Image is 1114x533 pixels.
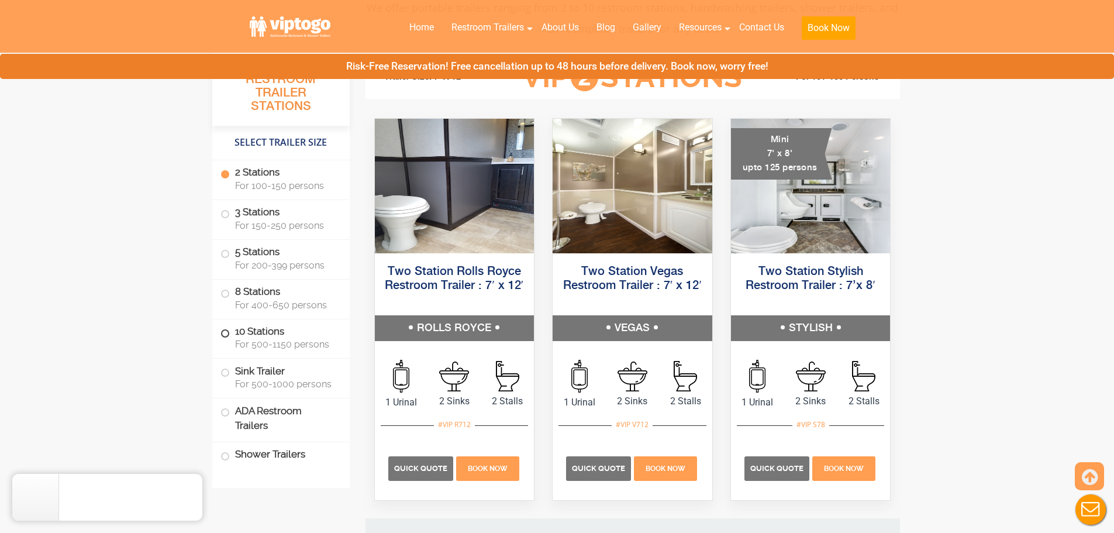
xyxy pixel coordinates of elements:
[670,15,730,40] a: Resources
[618,362,647,391] img: an icon of sink
[793,15,864,47] a: Book Now
[375,119,534,253] img: Side view of two station restroom trailer with separate doors for males and females
[481,394,534,408] span: 2 Stalls
[796,362,826,391] img: an icon of sink
[744,462,811,473] a: Quick Quote
[212,56,350,126] h3: All Portable Restroom Trailer Stations
[533,15,588,40] a: About Us
[235,220,336,231] span: For 150-250 persons
[375,396,428,410] span: 1 Urinal
[811,462,877,473] a: Book Now
[434,417,475,432] div: #VIP R712
[646,465,685,473] span: Book Now
[553,119,712,253] img: Side view of two station restroom trailer with separate doors for males and females
[731,119,891,253] img: A mini restroom trailer with two separate stations and separate doors for males and females
[393,360,409,393] img: an icon of urinal
[235,300,336,311] span: For 400-650 persons
[235,339,336,350] span: For 500-1150 persons
[220,319,342,356] label: 10 Stations
[401,15,443,40] a: Home
[731,396,784,410] span: 1 Urinal
[443,15,533,40] a: Restroom Trailers
[659,394,712,408] span: 2 Stalls
[553,315,712,341] h5: VEGAS
[496,361,519,391] img: an icon of stall
[212,132,350,154] h4: Select Trailer Size
[612,417,653,432] div: #VIP V712
[633,462,699,473] a: Book Now
[235,379,336,390] span: For 500-1000 persons
[454,462,520,473] a: Book Now
[837,394,891,408] span: 2 Stalls
[220,280,342,316] label: 8 Stations
[731,315,891,341] h5: STYLISH
[824,465,864,473] span: Book Now
[572,464,625,473] span: Quick Quote
[220,240,342,276] label: 5 Stations
[674,361,697,391] img: an icon of stall
[439,362,469,391] img: an icon of sink
[624,15,670,40] a: Gallery
[553,396,606,410] span: 1 Urinal
[571,360,588,393] img: an icon of urinal
[504,61,760,94] h3: VIP Stations
[427,394,481,408] span: 2 Sinks
[235,260,336,271] span: For 200-399 persons
[235,180,336,191] span: For 100-150 persons
[1067,486,1114,533] button: Live Chat
[220,398,342,438] label: ADA Restroom Trailers
[588,15,624,40] a: Blog
[731,128,832,180] div: Mini 7' x 8' upto 125 persons
[750,464,803,473] span: Quick Quote
[606,394,659,408] span: 2 Sinks
[784,394,837,408] span: 2 Sinks
[563,266,702,292] a: Two Station Vegas Restroom Trailer : 7′ x 12′
[852,361,875,391] img: an icon of stall
[220,359,342,395] label: Sink Trailer
[385,266,523,292] a: Two Station Rolls Royce Restroom Trailer : 7′ x 12′
[375,315,534,341] h5: ROLLS ROYCE
[746,266,875,292] a: Two Station Stylish Restroom Trailer : 7’x 8′
[802,16,856,40] button: Book Now
[749,360,765,393] img: an icon of urinal
[220,442,342,467] label: Shower Trailers
[730,15,793,40] a: Contact Us
[792,417,829,432] div: #VIP S78
[468,465,508,473] span: Book Now
[388,462,455,473] a: Quick Quote
[220,160,342,197] label: 2 Stations
[566,462,633,473] a: Quick Quote
[220,200,342,236] label: 3 Stations
[394,464,447,473] span: Quick Quote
